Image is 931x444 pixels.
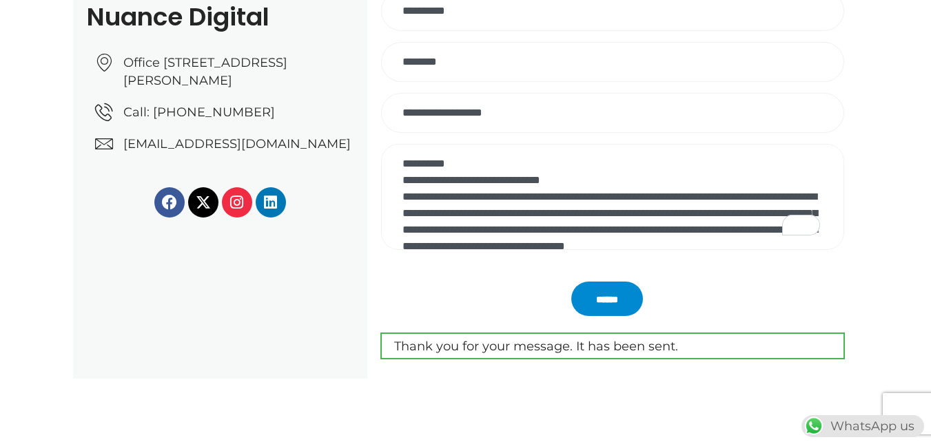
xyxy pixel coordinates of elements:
[87,5,354,30] h2: Nuance Digital
[380,332,846,359] div: Thank you for your message. It has been sent.
[381,144,845,250] textarea: To enrich screen reader interactions, please activate Accessibility in Grammarly extension settings
[95,135,354,153] a: [EMAIL_ADDRESS][DOMAIN_NAME]
[120,54,354,89] span: Office [STREET_ADDRESS][PERSON_NAME]
[803,415,825,437] img: WhatsApp
[95,54,354,89] a: Office [STREET_ADDRESS][PERSON_NAME]
[801,419,924,434] a: WhatsAppWhatsApp us
[120,135,351,153] span: [EMAIL_ADDRESS][DOMAIN_NAME]
[95,103,354,121] a: Call: [PHONE_NUMBER]
[120,103,275,121] span: Call: [PHONE_NUMBER]
[801,415,924,437] div: WhatsApp us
